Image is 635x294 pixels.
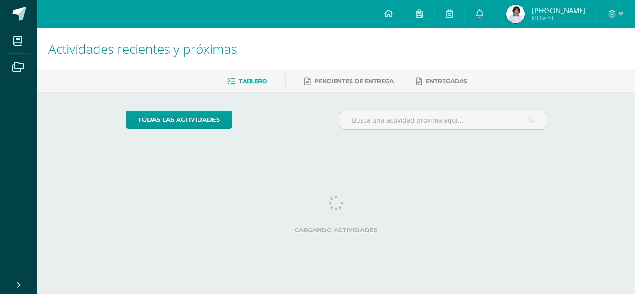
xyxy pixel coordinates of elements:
[126,111,232,129] a: todas las Actividades
[416,74,467,89] a: Entregadas
[314,78,394,85] span: Pendientes de entrega
[506,5,525,23] img: a5fef2e16108585c4a823a1acb3af389.png
[532,6,585,15] span: [PERSON_NAME]
[48,40,237,58] span: Actividades recientes y próximas
[532,14,585,22] span: Mi Perfil
[227,74,267,89] a: Tablero
[304,74,394,89] a: Pendientes de entrega
[126,227,547,234] label: Cargando actividades
[340,111,546,129] input: Busca una actividad próxima aquí...
[239,78,267,85] span: Tablero
[426,78,467,85] span: Entregadas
